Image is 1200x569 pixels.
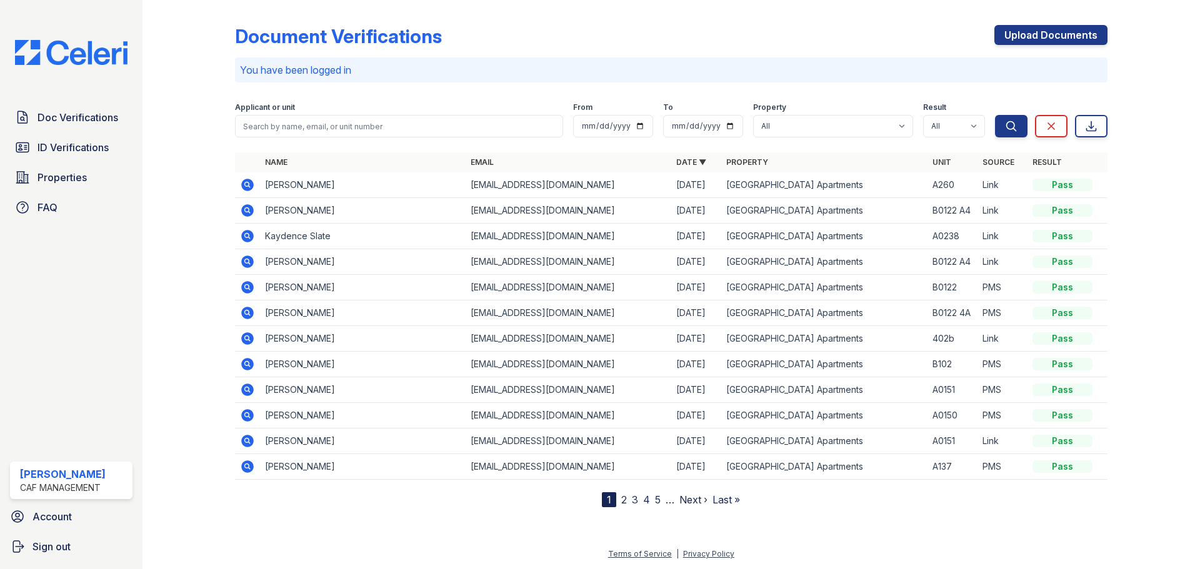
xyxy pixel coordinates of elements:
label: To [663,102,673,112]
td: [PERSON_NAME] [260,326,466,352]
td: PMS [977,300,1027,326]
label: From [573,102,592,112]
td: [EMAIL_ADDRESS][DOMAIN_NAME] [466,403,671,428]
a: Properties [10,165,132,190]
a: Name [265,157,287,167]
span: … [666,492,674,507]
a: Upload Documents [994,25,1107,45]
span: Account [32,509,72,524]
td: [DATE] [671,326,721,352]
div: Pass [1032,281,1092,294]
td: PMS [977,377,1027,403]
td: [GEOGRAPHIC_DATA] Apartments [721,403,927,428]
td: B0122 A4 [927,198,977,224]
div: Pass [1032,358,1092,370]
div: Pass [1032,460,1092,473]
td: [GEOGRAPHIC_DATA] Apartments [721,198,927,224]
span: FAQ [37,200,57,215]
td: B0122 4A [927,300,977,326]
td: [EMAIL_ADDRESS][DOMAIN_NAME] [466,352,671,377]
div: [PERSON_NAME] [20,467,106,482]
td: [PERSON_NAME] [260,198,466,224]
td: [GEOGRAPHIC_DATA] Apartments [721,352,927,377]
td: [EMAIL_ADDRESS][DOMAIN_NAME] [466,224,671,249]
td: [DATE] [671,454,721,480]
td: A0151 [927,428,977,454]
td: [GEOGRAPHIC_DATA] Apartments [721,428,927,454]
td: [PERSON_NAME] [260,428,466,454]
td: 402b [927,326,977,352]
td: Link [977,249,1027,275]
img: CE_Logo_Blue-a8612792a0a2168367f1c8372b55b34899dd931a85d93a1a3d3e32e68fde9ad4.png [5,40,137,65]
td: PMS [977,275,1027,300]
td: Link [977,198,1027,224]
div: | [676,549,679,558]
td: A260 [927,172,977,198]
a: Property [726,157,768,167]
label: Property [753,102,786,112]
td: [GEOGRAPHIC_DATA] Apartments [721,275,927,300]
a: Account [5,504,137,529]
td: [EMAIL_ADDRESS][DOMAIN_NAME] [466,326,671,352]
a: Terms of Service [608,549,672,558]
a: Privacy Policy [683,549,734,558]
a: ID Verifications [10,135,132,160]
a: FAQ [10,195,132,220]
td: [EMAIL_ADDRESS][DOMAIN_NAME] [466,172,671,198]
td: B0122 [927,275,977,300]
td: [PERSON_NAME] [260,352,466,377]
td: A0150 [927,403,977,428]
td: [DATE] [671,172,721,198]
span: Sign out [32,539,71,554]
a: Last » [712,493,740,506]
td: [DATE] [671,198,721,224]
td: [PERSON_NAME] [260,454,466,480]
input: Search by name, email, or unit number [235,115,563,137]
div: Pass [1032,332,1092,345]
div: Pass [1032,255,1092,268]
td: [EMAIL_ADDRESS][DOMAIN_NAME] [466,454,671,480]
td: [EMAIL_ADDRESS][DOMAIN_NAME] [466,377,671,403]
td: Link [977,224,1027,249]
div: Pass [1032,230,1092,242]
td: [DATE] [671,352,721,377]
td: [DATE] [671,249,721,275]
td: B0122 A4 [927,249,977,275]
td: [PERSON_NAME] [260,377,466,403]
td: Link [977,428,1027,454]
td: [GEOGRAPHIC_DATA] Apartments [721,172,927,198]
span: Doc Verifications [37,110,118,125]
span: Properties [37,170,87,185]
a: Sign out [5,534,137,559]
td: [EMAIL_ADDRESS][DOMAIN_NAME] [466,249,671,275]
td: Link [977,326,1027,352]
td: [DATE] [671,403,721,428]
td: [GEOGRAPHIC_DATA] Apartments [721,377,927,403]
td: [PERSON_NAME] [260,249,466,275]
a: Doc Verifications [10,105,132,130]
td: [DATE] [671,377,721,403]
td: A0238 [927,224,977,249]
td: Kaydence Slate [260,224,466,249]
div: Pass [1032,307,1092,319]
td: B102 [927,352,977,377]
td: A0151 [927,377,977,403]
td: PMS [977,403,1027,428]
a: Result [1032,157,1062,167]
a: 5 [655,493,661,506]
td: A137 [927,454,977,480]
div: 1 [602,492,616,507]
td: [DATE] [671,224,721,249]
div: Pass [1032,204,1092,217]
td: [EMAIL_ADDRESS][DOMAIN_NAME] [466,275,671,300]
a: Unit [932,157,951,167]
td: [GEOGRAPHIC_DATA] Apartments [721,326,927,352]
a: Source [982,157,1014,167]
td: PMS [977,352,1027,377]
td: Link [977,172,1027,198]
div: Pass [1032,435,1092,447]
td: [EMAIL_ADDRESS][DOMAIN_NAME] [466,300,671,326]
a: 4 [643,493,650,506]
td: [PERSON_NAME] [260,300,466,326]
